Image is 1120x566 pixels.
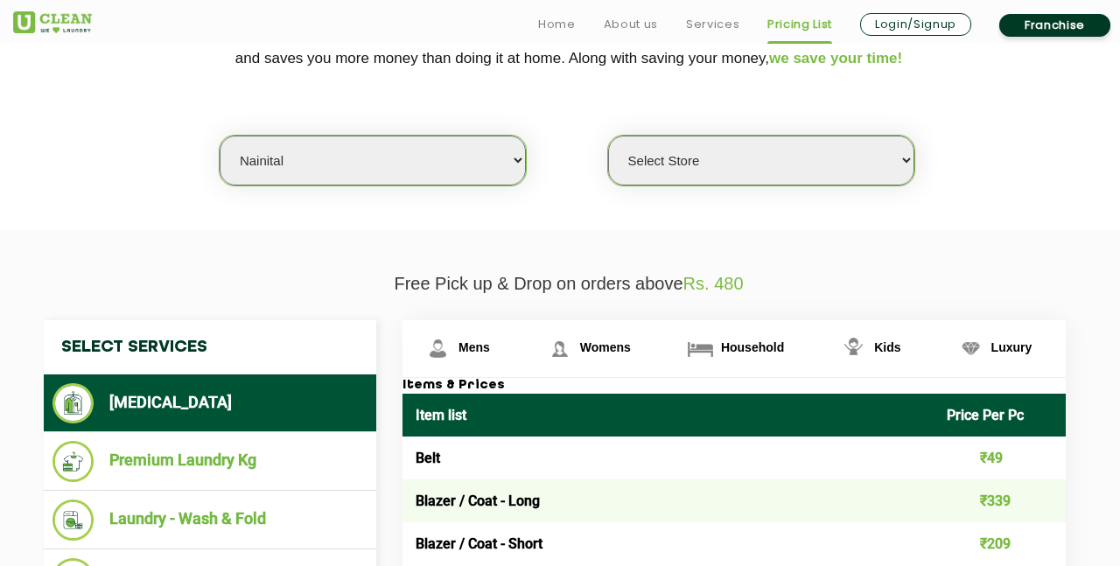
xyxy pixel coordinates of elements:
h3: Items & Prices [402,378,1066,394]
img: Laundry - Wash & Fold [52,500,94,541]
span: Luxury [991,340,1032,354]
td: ₹49 [934,437,1067,479]
td: Belt [402,437,934,479]
span: Womens [580,340,631,354]
img: Mens [423,333,453,364]
th: Price Per Pc [934,394,1067,437]
span: Household [721,340,784,354]
td: Blazer / Coat - Short [402,522,934,565]
td: Blazer / Coat - Long [402,479,934,522]
li: Premium Laundry Kg [52,441,367,482]
img: Womens [544,333,575,364]
li: Laundry - Wash & Fold [52,500,367,541]
h4: Select Services [44,320,376,374]
a: Pricing List [767,14,832,35]
span: we save your time! [769,50,902,66]
a: Login/Signup [860,13,971,36]
span: Mens [458,340,490,354]
a: Franchise [999,14,1110,37]
img: Household [685,333,716,364]
img: UClean Laundry and Dry Cleaning [13,11,92,33]
img: Luxury [955,333,986,364]
img: Dry Cleaning [52,383,94,423]
a: About us [604,14,658,35]
span: Rs. 480 [683,274,744,293]
a: Home [538,14,576,35]
span: Kids [874,340,900,354]
img: Kids [838,333,869,364]
td: ₹339 [934,479,1067,522]
td: ₹209 [934,522,1067,565]
img: Premium Laundry Kg [52,441,94,482]
a: Services [686,14,739,35]
th: Item list [402,394,934,437]
li: [MEDICAL_DATA] [52,383,367,423]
